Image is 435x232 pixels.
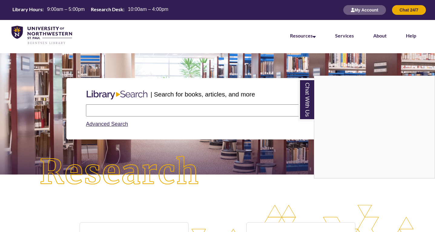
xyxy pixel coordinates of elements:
[373,33,387,38] a: About
[406,33,416,38] a: Help
[290,33,316,38] a: Resources
[299,79,314,120] a: Chat With Us
[314,76,435,178] div: Chat With Us
[314,76,435,178] iframe: Chat Widget
[12,26,72,45] img: UNWSP Library Logo
[335,33,354,38] a: Services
